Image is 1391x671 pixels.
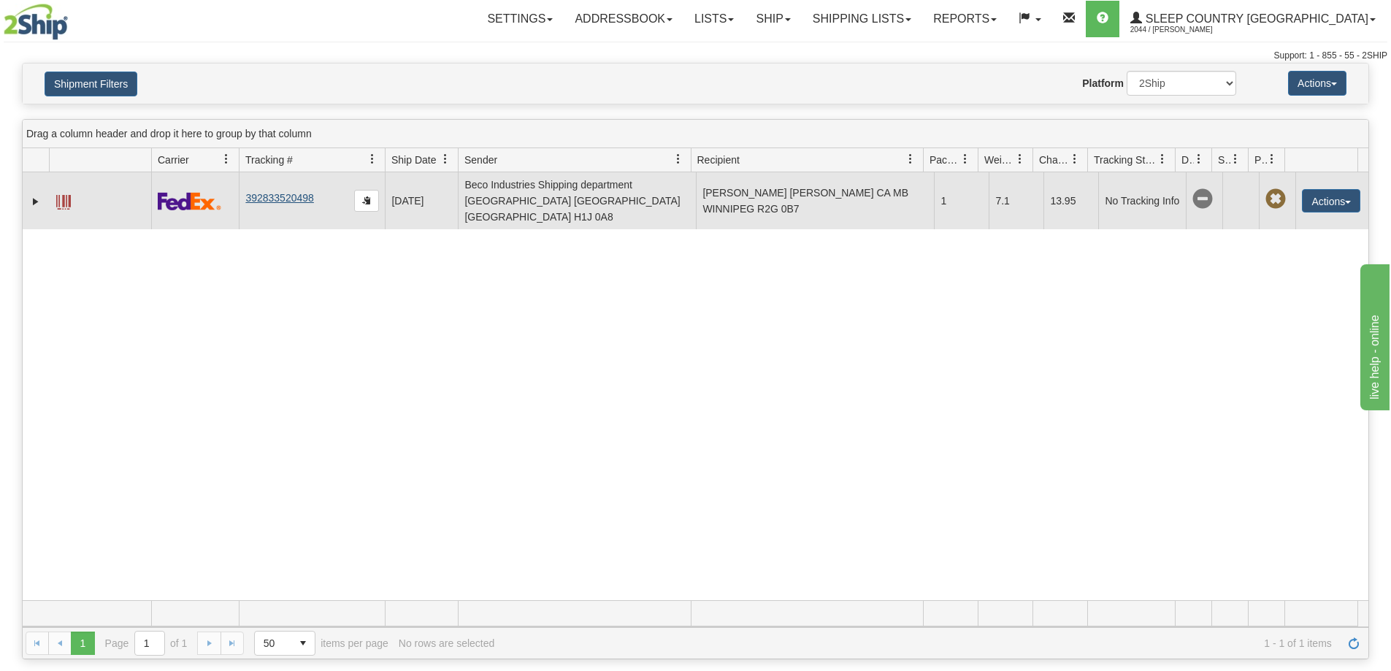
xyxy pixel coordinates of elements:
a: Expand [28,194,43,209]
a: Settings [476,1,564,37]
td: 13.95 [1043,172,1098,229]
span: Recipient [697,153,740,167]
div: No rows are selected [399,637,495,649]
a: Packages filter column settings [953,147,978,172]
td: 7.1 [989,172,1043,229]
a: Reports [922,1,1008,37]
a: Refresh [1342,632,1365,655]
span: Carrier [158,153,189,167]
div: grid grouping header [23,120,1368,148]
a: Addressbook [564,1,683,37]
label: Platform [1082,76,1124,91]
span: Shipment Issues [1218,153,1230,167]
span: Page sizes drop down [254,631,315,656]
a: Tracking # filter column settings [360,147,385,172]
span: No Tracking Info [1192,189,1213,210]
span: Delivery Status [1181,153,1194,167]
a: Recipient filter column settings [898,147,923,172]
span: 1 - 1 of 1 items [505,637,1332,649]
a: Sender filter column settings [666,147,691,172]
img: 2 - FedEx Express® [158,192,221,210]
td: No Tracking Info [1098,172,1186,229]
span: Weight [984,153,1015,167]
span: Page of 1 [105,631,188,656]
a: Charge filter column settings [1062,147,1087,172]
a: Tracking Status filter column settings [1150,147,1175,172]
span: select [291,632,315,655]
a: Pickup Status filter column settings [1260,147,1284,172]
a: Delivery Status filter column settings [1187,147,1211,172]
div: live help - online [11,9,135,26]
a: Shipping lists [802,1,922,37]
a: Label [56,188,71,212]
button: Actions [1302,189,1360,212]
td: Beco Industries Shipping department [GEOGRAPHIC_DATA] [GEOGRAPHIC_DATA] [GEOGRAPHIC_DATA] H1J 0A8 [458,172,696,229]
a: Carrier filter column settings [214,147,239,172]
td: 1 [934,172,989,229]
span: Page 1 [71,632,94,655]
span: Pickup Status [1254,153,1267,167]
span: items per page [254,631,388,656]
iframe: chat widget [1357,261,1390,410]
span: Packages [930,153,960,167]
a: Lists [683,1,745,37]
span: 50 [264,636,283,651]
span: Sleep Country [GEOGRAPHIC_DATA] [1142,12,1368,25]
a: Ship [745,1,801,37]
a: 392833520498 [245,192,313,204]
a: Sleep Country [GEOGRAPHIC_DATA] 2044 / [PERSON_NAME] [1119,1,1387,37]
span: Tracking # [245,153,293,167]
button: Copy to clipboard [354,190,379,212]
td: [DATE] [385,172,458,229]
span: Charge [1039,153,1070,167]
span: 2044 / [PERSON_NAME] [1130,23,1240,37]
input: Page 1 [135,632,164,655]
span: Pickup Not Assigned [1265,189,1286,210]
span: Ship Date [391,153,436,167]
td: [PERSON_NAME] [PERSON_NAME] CA MB WINNIPEG R2G 0B7 [696,172,934,229]
span: Sender [464,153,497,167]
button: Shipment Filters [45,72,137,96]
span: Tracking Status [1094,153,1157,167]
a: Shipment Issues filter column settings [1223,147,1248,172]
img: logo2044.jpg [4,4,68,40]
a: Weight filter column settings [1008,147,1032,172]
a: Ship Date filter column settings [433,147,458,172]
div: Support: 1 - 855 - 55 - 2SHIP [4,50,1387,62]
button: Actions [1288,71,1346,96]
